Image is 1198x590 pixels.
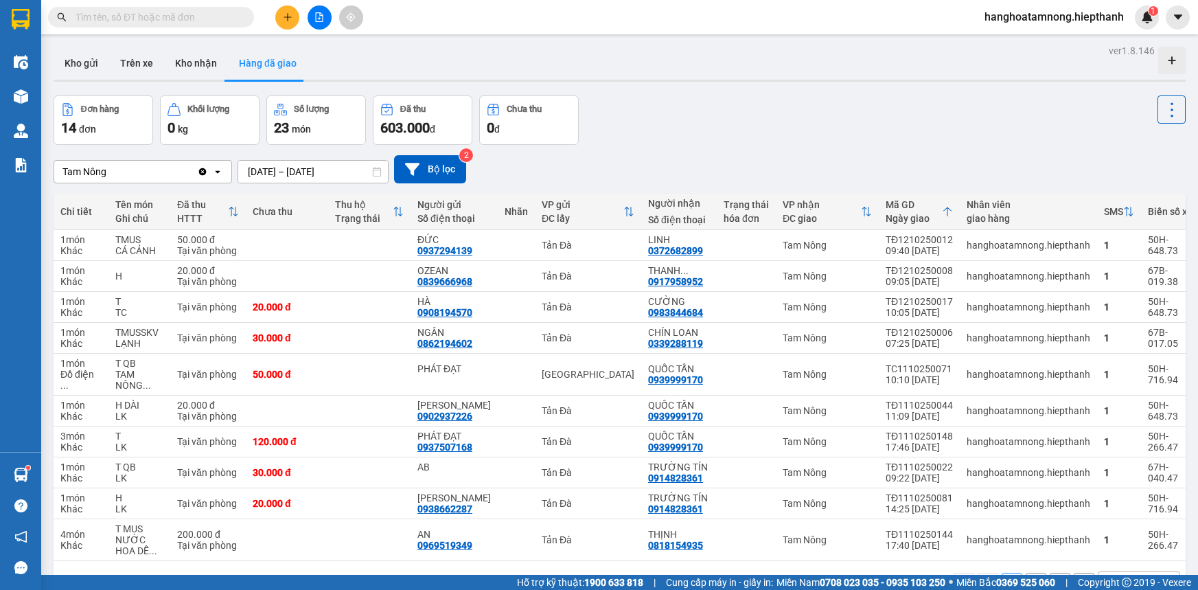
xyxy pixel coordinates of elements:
span: 23 [274,120,289,136]
div: VP gửi [542,199,623,210]
button: Bộ lọc [394,155,466,183]
div: TĐ1110250081 [886,492,953,503]
div: hanghoatamnong.hiepthanh [967,534,1090,545]
div: Chưa thu [507,104,542,114]
div: 1 [1104,240,1134,251]
div: Tản Đà [542,271,634,282]
div: Khác [60,442,102,453]
div: TC [115,307,163,318]
div: 20.000 đ [253,302,321,313]
div: TĐ1110250022 [886,462,953,473]
div: 09:40 [DATE] [886,245,953,256]
div: 20.000 đ [177,265,239,276]
div: 1 [1104,436,1134,447]
th: Toggle SortBy [170,194,246,230]
div: Tam Nông [783,498,872,509]
span: | [1065,575,1068,590]
div: 50H-716.94 [1148,492,1193,514]
div: hanghoatamnong.hiepthanh [967,240,1090,251]
div: Tam Nông [783,240,872,251]
div: 1 [1104,332,1134,343]
div: AB [417,462,491,473]
div: 120.000 đ [253,436,321,447]
th: Toggle SortBy [879,194,960,230]
div: 1 [1104,534,1134,545]
div: 17:46 [DATE] [886,442,953,453]
div: Tại văn phòng [177,369,239,380]
div: Đơn hàng [81,104,119,114]
div: 1 món [60,265,102,276]
div: Tam Nông [783,271,872,282]
div: 0339288119 [648,338,703,349]
div: TMUSSKV [115,327,163,338]
img: warehouse-icon [14,124,28,138]
div: Người gửi [417,199,491,210]
div: ĐC giao [783,213,861,224]
div: 1 [1104,498,1134,509]
div: giao hàng [967,213,1090,224]
span: search [57,12,67,22]
div: 0939999170 [648,374,703,385]
div: 20.000 đ [177,400,239,411]
button: aim [339,5,363,30]
button: Kho gửi [54,47,109,80]
div: PHÁT ĐẠT [417,363,491,374]
sup: 1 [1149,6,1158,16]
div: 50.000 đ [177,234,239,245]
div: TĐ1110250148 [886,431,953,442]
img: logo-vxr [12,9,30,30]
div: 0902937226 [417,411,472,422]
button: Hàng đã giao [228,47,308,80]
div: Khác [60,411,102,422]
div: Mã GD [886,199,942,210]
div: T [115,431,163,442]
div: 0938662287 [417,503,472,514]
svg: open [212,166,223,177]
div: 1 [1104,271,1134,282]
div: 11:09 [DATE] [886,411,953,422]
div: 50H-648.73 [1148,296,1193,318]
div: H DÀI [115,400,163,411]
div: Người nhận [648,198,710,209]
div: Tản Đà [542,240,634,251]
div: 0937294139 [417,245,472,256]
div: hanghoatamnong.hiepthanh [967,498,1090,509]
button: plus [275,5,299,30]
div: Thu hộ [335,199,393,210]
div: 09:05 [DATE] [886,276,953,287]
span: món [292,124,311,135]
div: Số điện thoại [417,213,491,224]
span: đ [430,124,435,135]
span: Hỗ trợ kỹ thuật: [517,575,643,590]
div: Tản Đà [542,534,634,545]
div: TĐ1110250144 [886,529,953,540]
input: Select a date range. [238,161,388,183]
button: Chưa thu0đ [479,95,579,145]
div: Khác [60,338,102,349]
div: 1 [1104,369,1134,380]
div: PHÁT ĐẠT [417,431,491,442]
div: 0818154935 [648,540,703,551]
div: AN [417,529,491,540]
span: copyright [1122,578,1131,587]
th: Toggle SortBy [1097,194,1141,230]
span: Miền Bắc [956,575,1055,590]
button: Đơn hàng14đơn [54,95,153,145]
div: Tạo kho hàng mới [1158,47,1186,74]
div: TĐ1210250006 [886,327,953,338]
strong: 0369 525 060 [996,577,1055,588]
div: Chi tiết [60,206,102,217]
div: Tam Nông [783,405,872,416]
div: 0839666968 [417,276,472,287]
div: 1 món [60,296,102,307]
button: Đã thu603.000đ [373,95,472,145]
div: Chưa thu [253,206,321,217]
div: LK [115,473,163,484]
div: Tại văn phòng [177,276,239,287]
div: 0937507168 [417,442,472,453]
div: ĐC lấy [542,213,623,224]
span: 14 [61,120,76,136]
div: Đã thu [177,199,228,210]
div: 50H-716.94 [1148,363,1193,385]
div: 0983844684 [648,307,703,318]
